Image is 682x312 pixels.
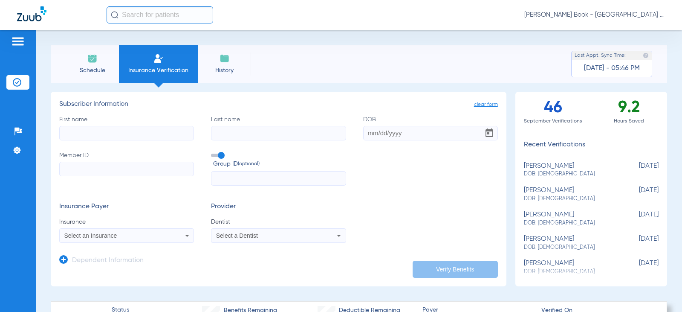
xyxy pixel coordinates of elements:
[72,66,113,75] span: Schedule
[153,53,164,64] img: Manual Insurance Verification
[59,126,194,140] input: First name
[220,53,230,64] img: History
[59,218,194,226] span: Insurance
[616,162,659,178] span: [DATE]
[413,261,498,278] button: Verify Benefits
[211,203,346,211] h3: Provider
[72,257,144,265] h3: Dependent Information
[524,187,616,202] div: [PERSON_NAME]
[515,141,667,149] h3: Recent Verifications
[59,100,498,109] h3: Subscriber Information
[211,115,346,140] label: Last name
[643,52,649,58] img: last sync help info
[616,260,659,275] span: [DATE]
[524,162,616,178] div: [PERSON_NAME]
[363,126,498,140] input: DOBOpen calendar
[481,125,498,142] button: Open calendar
[216,232,258,239] span: Select a Dentist
[125,66,191,75] span: Insurance Verification
[11,36,25,47] img: hamburger-icon
[107,6,213,23] input: Search for patients
[59,162,194,176] input: Member ID
[524,195,616,203] span: DOB: [DEMOGRAPHIC_DATA]
[59,115,194,140] label: First name
[524,170,616,178] span: DOB: [DEMOGRAPHIC_DATA]
[515,92,591,130] div: 46
[238,160,260,169] small: (optional)
[17,6,46,21] img: Zuub Logo
[591,117,667,125] span: Hours Saved
[213,160,346,169] span: Group ID
[591,92,667,130] div: 9.2
[211,126,346,140] input: Last name
[616,187,659,202] span: [DATE]
[524,260,616,275] div: [PERSON_NAME]
[524,244,616,251] span: DOB: [DEMOGRAPHIC_DATA]
[204,66,245,75] span: History
[616,211,659,227] span: [DATE]
[584,64,640,73] span: [DATE] - 05:46 PM
[524,219,616,227] span: DOB: [DEMOGRAPHIC_DATA]
[524,211,616,227] div: [PERSON_NAME]
[575,51,626,60] span: Last Appt. Sync Time:
[111,11,118,19] img: Search Icon
[363,115,498,140] label: DOB
[59,151,194,186] label: Member ID
[616,235,659,251] span: [DATE]
[59,203,194,211] h3: Insurance Payer
[87,53,98,64] img: Schedule
[524,11,665,19] span: [PERSON_NAME] Book - [GEOGRAPHIC_DATA] Dental Care
[474,100,498,109] span: clear form
[211,218,346,226] span: Dentist
[524,235,616,251] div: [PERSON_NAME]
[64,232,117,239] span: Select an Insurance
[515,117,591,125] span: September Verifications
